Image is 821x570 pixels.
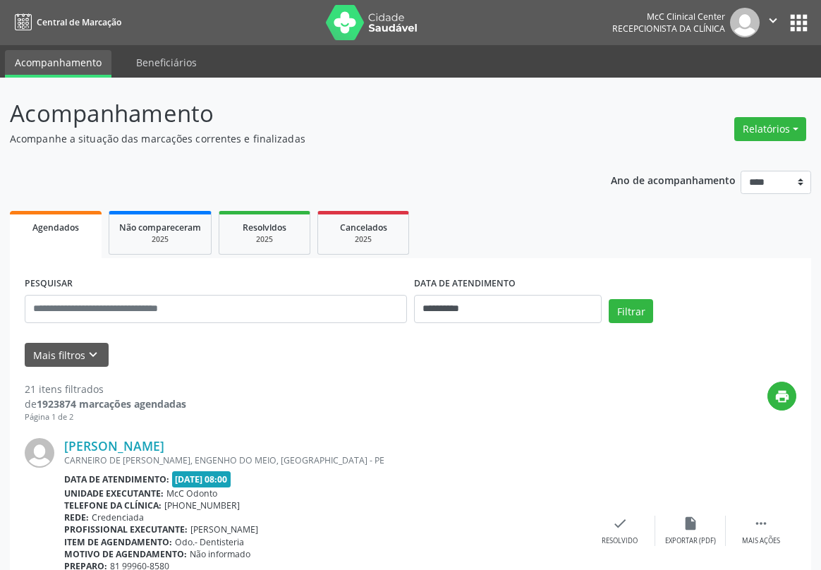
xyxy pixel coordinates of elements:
div: Resolvido [602,536,638,546]
div: CARNEIRO DE [PERSON_NAME], ENGENHO DO MEIO, [GEOGRAPHIC_DATA] - PE [64,454,585,466]
button: print [767,382,796,411]
span: Recepcionista da clínica [612,23,725,35]
div: 21 itens filtrados [25,382,186,396]
p: Ano de acompanhamento [611,171,736,188]
span: Cancelados [340,222,387,234]
span: [PERSON_NAME] [190,523,258,535]
i: keyboard_arrow_down [85,347,101,363]
i:  [753,516,769,531]
i: insert_drive_file [683,516,698,531]
div: 2025 [119,234,201,245]
span: Credenciada [92,511,144,523]
span: Agendados [32,222,79,234]
div: Exportar (PDF) [665,536,716,546]
label: PESQUISAR [25,273,73,295]
img: img [25,438,54,468]
span: Não informado [190,548,250,560]
button: Relatórios [734,117,806,141]
label: DATA DE ATENDIMENTO [414,273,516,295]
div: McC Clinical Center [612,11,725,23]
span: Não compareceram [119,222,201,234]
div: Mais ações [742,536,780,546]
b: Data de atendimento: [64,473,169,485]
div: 2025 [328,234,399,245]
a: Acompanhamento [5,50,111,78]
img: img [730,8,760,37]
i: print [774,389,790,404]
button: Mais filtroskeyboard_arrow_down [25,343,109,368]
i: check [612,516,628,531]
b: Unidade executante: [64,487,164,499]
span: [DATE] 08:00 [172,471,231,487]
span: McC Odonto [166,487,217,499]
button: apps [786,11,811,35]
span: Central de Marcação [37,16,121,28]
b: Telefone da clínica: [64,499,162,511]
b: Item de agendamento: [64,536,172,548]
a: Central de Marcação [10,11,121,34]
strong: 1923874 marcações agendadas [37,397,186,411]
p: Acompanhe a situação das marcações correntes e finalizadas [10,131,571,146]
b: Motivo de agendamento: [64,548,187,560]
span: Resolvidos [243,222,286,234]
a: Beneficiários [126,50,207,75]
p: Acompanhamento [10,96,571,131]
button: Filtrar [609,299,653,323]
b: Profissional executante: [64,523,188,535]
div: 2025 [229,234,300,245]
a: [PERSON_NAME] [64,438,164,454]
span: [PHONE_NUMBER] [164,499,240,511]
i:  [765,13,781,28]
span: Odo.- Dentisteria [175,536,244,548]
b: Rede: [64,511,89,523]
div: Página 1 de 2 [25,411,186,423]
div: de [25,396,186,411]
button:  [760,8,786,37]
